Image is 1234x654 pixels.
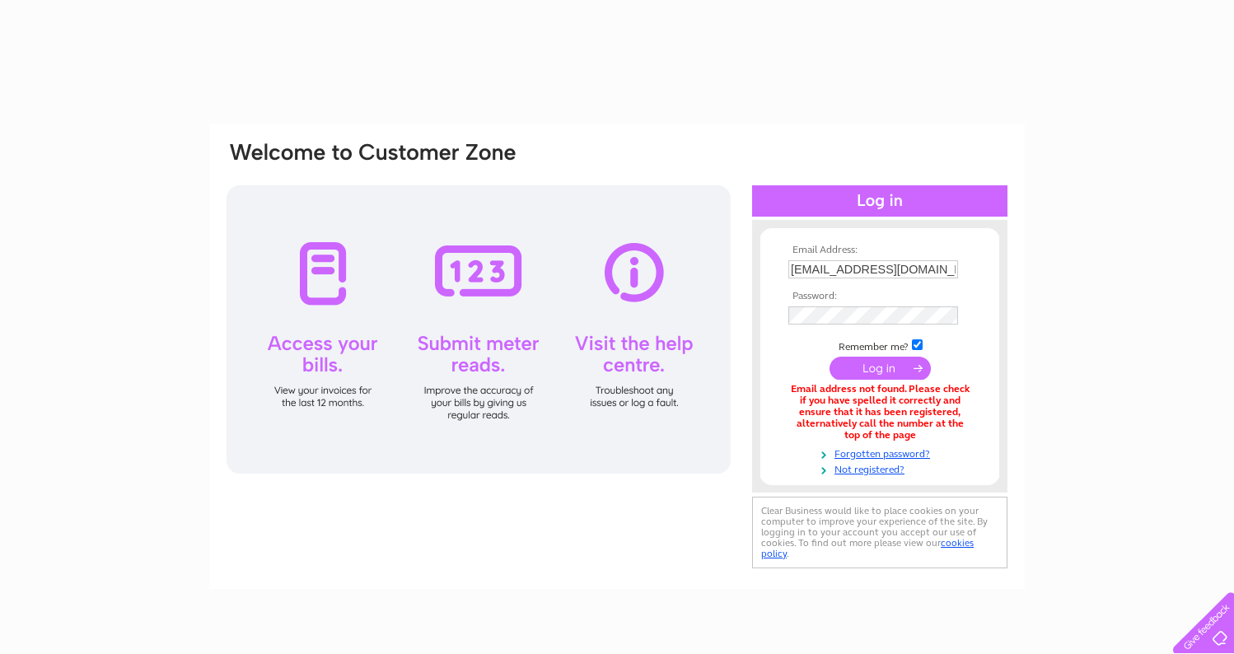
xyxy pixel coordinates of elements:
a: Forgotten password? [788,445,975,460]
td: Remember me? [784,337,975,353]
input: Submit [830,357,931,380]
th: Password: [784,291,975,302]
th: Email Address: [784,245,975,256]
a: Not registered? [788,460,975,476]
a: cookies policy [761,537,974,559]
div: Clear Business would like to place cookies on your computer to improve your experience of the sit... [752,497,1007,568]
div: Email address not found. Please check if you have spelled it correctly and ensure that it has bee... [788,384,971,441]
